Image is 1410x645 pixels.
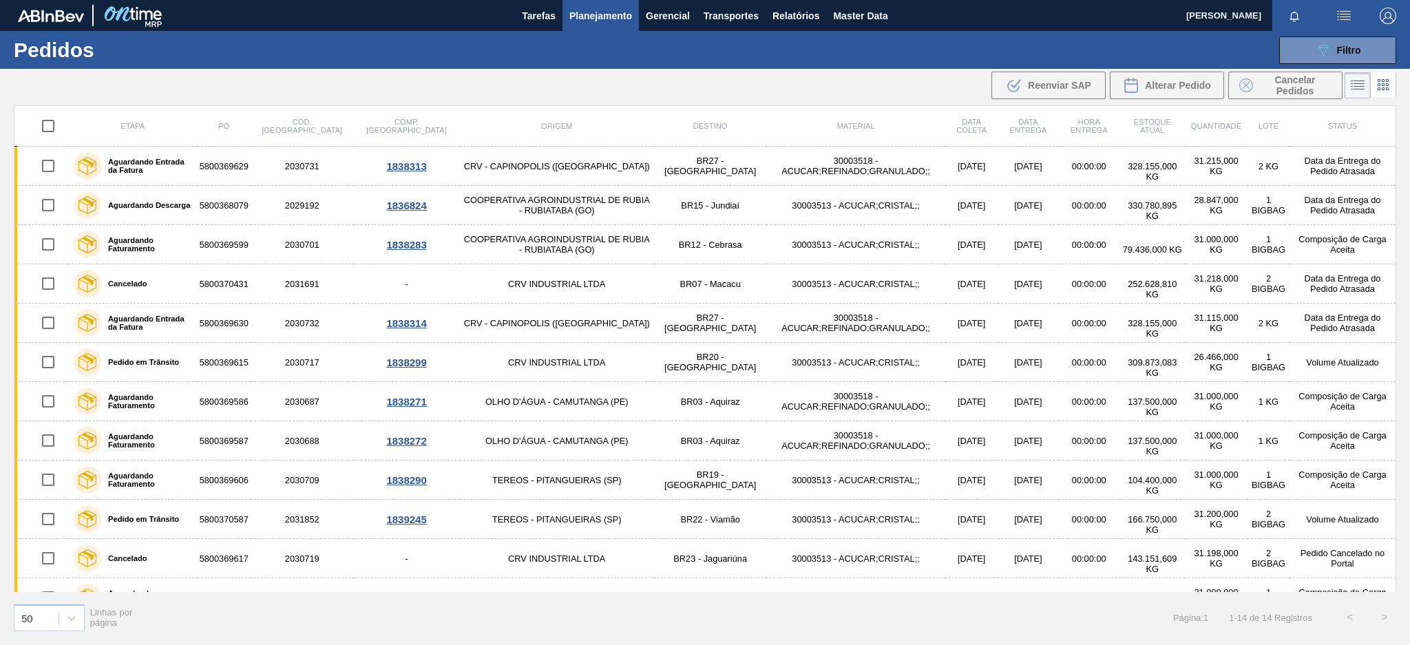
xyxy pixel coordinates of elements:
td: Volume Atualizado [1290,500,1396,539]
td: Composição de Carga Aceita [1290,421,1396,461]
td: 2 BIGBAG [1248,539,1290,578]
div: 1838290 [356,474,458,486]
td: Data da Entrega do Pedido Atrasada [1290,186,1396,225]
span: Data entrega [1009,118,1046,134]
label: Aguardando Faturamento [101,236,192,253]
td: 2029192 [251,186,354,225]
td: 31.000,000 KG [1185,225,1248,264]
td: 00:00:00 [1058,461,1120,500]
span: 330.780,895 KG [1128,200,1177,221]
label: Aguardando Faturamento [101,472,192,488]
td: 30003518 - ACUCAR;REFINADO;GRANULADO;; [766,421,945,461]
td: 1 BIGBAG [1248,578,1290,617]
td: TEREOS - PITANGUEIRAS (SP) [460,461,654,500]
td: 2030688 [251,421,354,461]
td: 2031691 [251,264,354,304]
td: COOPERATIVA AGROINDUSTRIAL DE RUBIA - RUBIATABA (GO) [460,186,654,225]
td: 30003518 - ACUCAR;REFINADO;GRANULADO;; [766,304,945,343]
td: 00:00:00 [1058,343,1120,382]
span: Relatórios [772,8,819,24]
td: 1 BIGBAG [1248,225,1290,264]
span: Estoque atual [1134,118,1172,134]
td: 00:00:00 [1058,147,1120,186]
td: 00:00:00 [1058,225,1120,264]
div: 1838272 [356,435,458,447]
td: 26.466,000 KG [1185,343,1248,382]
a: Pedido em Trânsito58003705872031852TEREOS - PITANGUEIRAS (SP)BR22 - Viamão30003513 - ACUCAR;CRIST... [14,500,1396,539]
td: 31.215,000 KG [1185,147,1248,186]
td: 5800370587 [198,500,251,539]
a: Cancelado58003704312031691-CRV INDUSTRIAL LTDABR07 - Macacu30003513 - ACUCAR;CRISTAL;;[DATE][DATE... [14,264,1396,304]
td: Composição de Carga Aceita [1290,382,1396,421]
div: 1838314 [356,317,458,329]
span: Filtro [1337,45,1361,56]
span: Cancelar Pedidos [1259,74,1332,96]
td: Volume Atualizado [1290,343,1396,382]
td: 31.000,000 KG [1185,578,1248,617]
td: [DATE] [998,382,1058,421]
td: 30003513 - ACUCAR;CRISTAL;; [766,539,945,578]
div: Alterar Pedido [1110,72,1224,99]
td: 00:00:00 [1058,382,1120,421]
label: Aguardando Faturamento [101,589,192,606]
td: 5800369630 [198,304,251,343]
td: [DATE] [945,147,998,186]
td: Composição de Carga Aceita [1290,225,1396,264]
td: [DATE] [998,186,1058,225]
a: Cancelado58003696172030719-CRV INDUSTRIAL LTDABR23 - Jaguariúna30003513 - ACUCAR;CRISTAL;;[DATE][... [14,539,1396,578]
td: 00:00:00 [1058,264,1120,304]
td: [DATE] [945,578,998,617]
td: 30003518 - ACUCAR;REFINADO;GRANULADO;; [766,382,945,421]
td: 28.847,000 KG [1185,186,1248,225]
td: BR07 - Macacu [654,264,766,304]
td: CRV INDUSTRIAL LTDA [460,578,654,617]
span: 252.628,810 KG [1128,279,1177,299]
span: Comp. [GEOGRAPHIC_DATA] [366,118,446,134]
td: 2030687 [251,382,354,421]
span: Transportes [704,8,759,24]
td: [DATE] [998,578,1058,617]
a: Aguardando Faturamento58003695872030688OLHO D'ÁGUA - CAMUTANGA (PE)BR03 - Aquiraz30003518 - ACUCA... [14,421,1396,461]
span: 166.750,000 KG [1128,514,1177,535]
td: 30003513 - ACUCAR;CRISTAL;; [766,461,945,500]
td: CRV INDUSTRIAL LTDA [460,264,654,304]
a: Aguardando Faturamento58003695862030687OLHO D'ÁGUA - CAMUTANGA (PE)BR03 - Aquiraz30003518 - ACUCA... [14,382,1396,421]
td: CRV - CAPINOPOLIS ([GEOGRAPHIC_DATA]) [460,147,654,186]
div: 1838299 [356,357,458,368]
button: < [1333,600,1367,635]
td: 2030717 [251,343,354,382]
td: [DATE] [945,343,998,382]
span: Reenviar SAP [1028,80,1091,91]
label: Pedido em Trânsito [101,515,179,523]
td: BR27 - [GEOGRAPHIC_DATA] [654,147,766,186]
a: Aguardando Faturamento58003695992030701COOPERATIVA AGROINDUSTRIAL DE RUBIA - RUBIATABA (GO)BR12 -... [14,225,1396,264]
td: 31.200,000 KG [1185,500,1248,539]
label: Aguardando Descarga [101,201,190,209]
td: BR22 - Viamão [654,500,766,539]
td: 00:00:00 [1058,186,1120,225]
button: Filtro [1279,36,1396,64]
td: - [354,264,460,304]
div: 1838313 [356,160,458,172]
span: 328.155,000 KG [1128,318,1177,339]
td: 00:00:00 [1058,539,1120,578]
td: 5800369599 [198,225,251,264]
td: 2 KG [1248,304,1290,343]
button: Reenviar SAP [991,72,1106,99]
td: 1 BIGBAG [1248,186,1290,225]
label: Pedido em Trânsito [101,358,179,366]
td: 31.218,000 KG [1185,264,1248,304]
div: 50 [21,612,33,624]
div: Visão em Cards [1371,72,1396,98]
td: Composição de Carga Aceita [1290,578,1396,617]
label: Cancelado [101,554,147,562]
td: 2 BIGBAG [1248,500,1290,539]
button: > [1367,600,1402,635]
td: [DATE] [998,539,1058,578]
td: 5800369586 [198,382,251,421]
td: OLHO D'ÁGUA - CAMUTANGA (PE) [460,382,654,421]
a: Aguardando Entrada da Fatura58003696302030732CRV - CAPINOPOLIS ([GEOGRAPHIC_DATA])BR27 - [GEOGRAP... [14,304,1396,343]
span: 137.500,000 KG [1128,436,1177,456]
td: [DATE] [998,500,1058,539]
